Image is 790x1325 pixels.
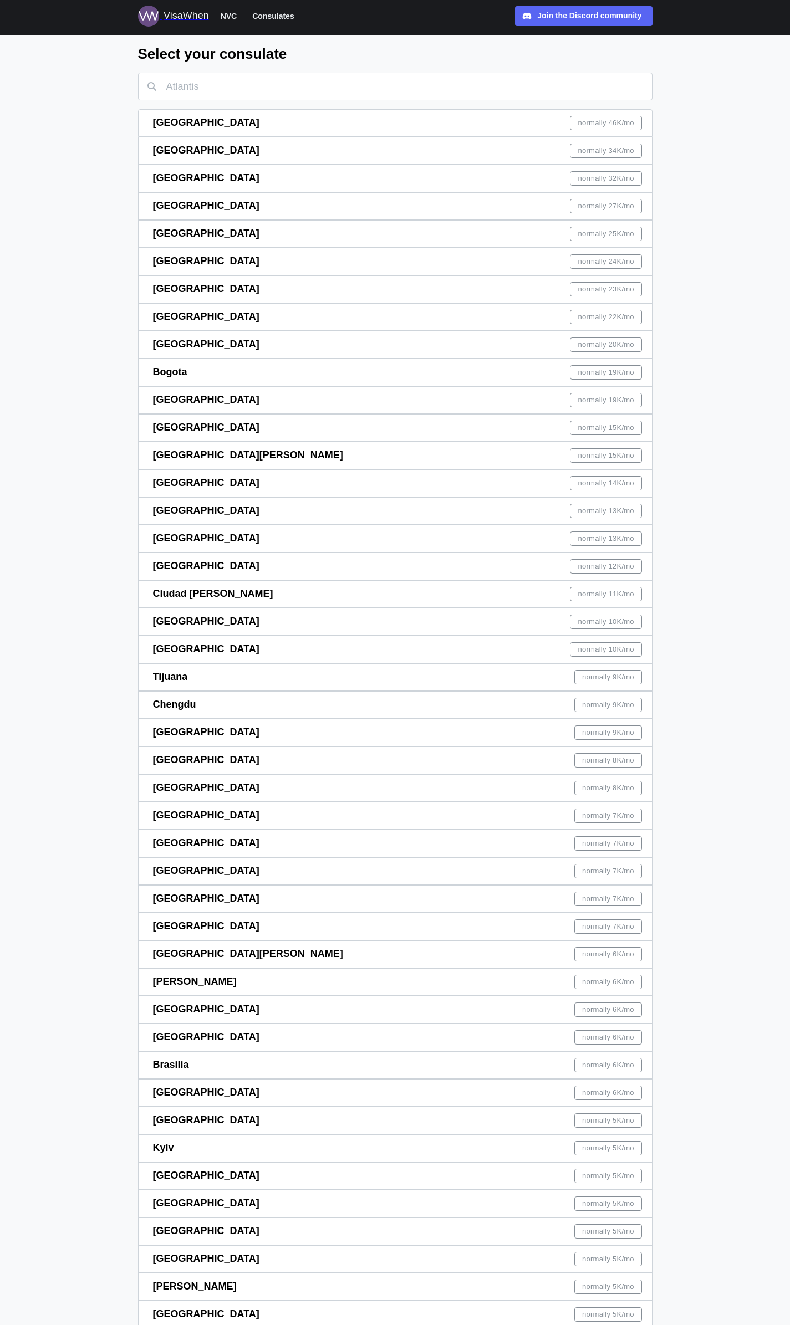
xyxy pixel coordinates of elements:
[582,892,634,905] span: normally 7K /mo
[153,1281,237,1292] span: [PERSON_NAME]
[578,421,634,434] span: normally 15K /mo
[582,809,634,822] span: normally 7K /mo
[582,1308,634,1321] span: normally 5K /mo
[138,719,653,746] a: [GEOGRAPHIC_DATA]normally 9K/mo
[582,1114,634,1127] span: normally 5K /mo
[582,754,634,767] span: normally 8K /mo
[582,1197,634,1210] span: normally 5K /mo
[138,802,653,830] a: [GEOGRAPHIC_DATA]normally 7K/mo
[138,1079,653,1107] a: [GEOGRAPHIC_DATA]normally 6K/mo
[138,497,653,525] a: [GEOGRAPHIC_DATA]normally 13K/mo
[138,1051,653,1079] a: Brasilianormally 6K/mo
[138,1190,653,1217] a: [GEOGRAPHIC_DATA]normally 5K/mo
[153,366,187,377] span: Bogota
[578,310,634,324] span: normally 22K /mo
[138,1107,653,1134] a: [GEOGRAPHIC_DATA]normally 5K/mo
[138,303,653,331] a: [GEOGRAPHIC_DATA]normally 22K/mo
[153,865,259,876] span: [GEOGRAPHIC_DATA]
[138,1273,653,1301] a: [PERSON_NAME]normally 5K/mo
[138,469,653,497] a: [GEOGRAPHIC_DATA]normally 14K/mo
[153,394,259,405] span: [GEOGRAPHIC_DATA]
[153,1114,259,1126] span: [GEOGRAPHIC_DATA]
[578,116,634,130] span: normally 46K /mo
[153,145,259,156] span: [GEOGRAPHIC_DATA]
[578,532,634,545] span: normally 13K /mo
[153,311,259,322] span: [GEOGRAPHIC_DATA]
[153,283,259,294] span: [GEOGRAPHIC_DATA]
[582,1169,634,1183] span: normally 5K /mo
[582,1086,634,1099] span: normally 6K /mo
[153,1308,259,1319] span: [GEOGRAPHIC_DATA]
[578,504,634,518] span: normally 13K /mo
[153,1059,189,1070] span: Brasilia
[582,975,634,989] span: normally 6K /mo
[138,109,653,137] a: [GEOGRAPHIC_DATA]normally 46K/mo
[582,781,634,795] span: normally 8K /mo
[153,1031,259,1042] span: [GEOGRAPHIC_DATA]
[138,192,653,220] a: [GEOGRAPHIC_DATA]normally 27K/mo
[153,976,237,987] span: [PERSON_NAME]
[582,864,634,878] span: normally 7K /mo
[216,9,242,23] button: NVC
[138,248,653,275] a: [GEOGRAPHIC_DATA]normally 24K/mo
[138,552,653,580] a: [GEOGRAPHIC_DATA]normally 12K/mo
[138,1024,653,1051] a: [GEOGRAPHIC_DATA]normally 6K/mo
[582,1003,634,1016] span: normally 6K /mo
[252,9,294,23] span: Consulates
[153,643,259,654] span: [GEOGRAPHIC_DATA]
[578,338,634,351] span: normally 20K /mo
[153,449,343,461] span: [GEOGRAPHIC_DATA][PERSON_NAME]
[578,560,634,573] span: normally 12K /mo
[153,671,188,682] span: Tijuana
[153,560,259,571] span: [GEOGRAPHIC_DATA]
[138,968,653,996] a: [PERSON_NAME]normally 6K/mo
[247,9,299,23] button: Consulates
[138,691,653,719] a: Chengdunormally 9K/mo
[138,6,209,27] a: Logo for VisaWhen VisaWhen
[138,913,653,940] a: [GEOGRAPHIC_DATA]normally 7K/mo
[578,449,634,462] span: normally 15K /mo
[578,283,634,296] span: normally 23K /mo
[153,616,259,627] span: [GEOGRAPHIC_DATA]
[582,1225,634,1238] span: normally 5K /mo
[153,1170,259,1181] span: [GEOGRAPHIC_DATA]
[582,726,634,739] span: normally 9K /mo
[153,1004,259,1015] span: [GEOGRAPHIC_DATA]
[138,6,159,27] img: Logo for VisaWhen
[138,220,653,248] a: [GEOGRAPHIC_DATA]normally 25K/mo
[138,1134,653,1162] a: Kyivnormally 5K/mo
[138,525,653,552] a: [GEOGRAPHIC_DATA]normally 13K/mo
[578,366,634,379] span: normally 19K /mo
[153,1087,259,1098] span: [GEOGRAPHIC_DATA]
[153,422,259,433] span: [GEOGRAPHIC_DATA]
[138,774,653,802] a: [GEOGRAPHIC_DATA]normally 8K/mo
[578,643,634,656] span: normally 10K /mo
[221,9,237,23] span: NVC
[138,857,653,885] a: [GEOGRAPHIC_DATA]normally 7K/mo
[138,830,653,857] a: [GEOGRAPHIC_DATA]normally 7K/mo
[138,746,653,774] a: [GEOGRAPHIC_DATA]normally 8K/mo
[578,199,634,213] span: normally 27K /mo
[582,1252,634,1266] span: normally 5K /mo
[153,754,259,765] span: [GEOGRAPHIC_DATA]
[582,1142,634,1155] span: normally 5K /mo
[138,165,653,192] a: [GEOGRAPHIC_DATA]normally 32K/mo
[138,1245,653,1273] a: [GEOGRAPHIC_DATA]normally 5K/mo
[582,920,634,933] span: normally 7K /mo
[153,505,259,516] span: [GEOGRAPHIC_DATA]
[138,663,653,691] a: Tijuananormally 9K/mo
[138,386,653,414] a: [GEOGRAPHIC_DATA]normally 19K/mo
[515,6,653,26] a: Join the Discord community
[138,44,653,64] h2: Select your consulate
[582,948,634,961] span: normally 6K /mo
[164,8,209,24] div: VisaWhen
[578,172,634,185] span: normally 32K /mo
[153,1253,259,1264] span: [GEOGRAPHIC_DATA]
[138,996,653,1024] a: [GEOGRAPHIC_DATA]normally 6K/mo
[582,1031,634,1044] span: normally 6K /mo
[153,782,259,793] span: [GEOGRAPHIC_DATA]
[153,699,196,710] span: Chengdu
[138,885,653,913] a: [GEOGRAPHIC_DATA]normally 7K/mo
